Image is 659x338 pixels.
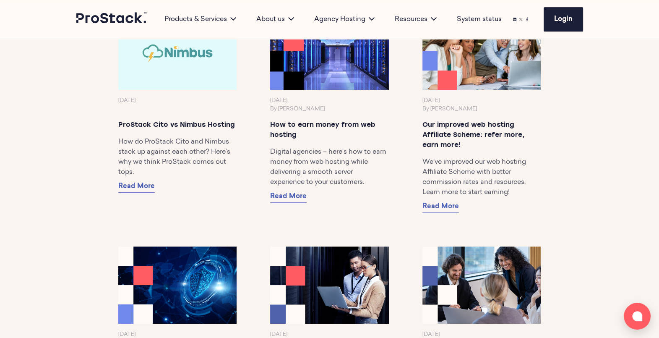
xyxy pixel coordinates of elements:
a: Login [544,7,583,31]
p: Digital agencies – here’s how to earn money from web hosting while delivering a smooth server exp... [270,147,389,187]
p: ProStack Cito vs Nimbus Hosting [118,120,237,130]
a: System status [457,14,502,24]
a: Read More [118,181,155,193]
p: [DATE] [270,97,389,105]
div: Products & Services [154,14,246,24]
p: [DATE] [422,97,541,105]
p: By [PERSON_NAME] [422,105,541,113]
img: Prostack-BlogImage-May25-WebHostingTrends-1-768x468.jpg [422,246,541,324]
img: Prostack-BlogImage-May25-ServerMOTService-1-768x468.jpg [270,246,389,324]
span: Read More [270,193,307,200]
span: Read More [422,203,459,210]
p: We’ve improved our web hosting Affiliate Scheme with better commission rates and resources. Learn... [422,157,541,197]
p: How do ProStack Cito and Nimbus stack up against each other? Here’s why we think ProStack comes o... [118,137,237,177]
a: Prostack logo [76,12,148,26]
a: Read More [270,191,307,203]
div: About us [246,14,304,24]
img: Prostack-BlogImage-Header-Sep25-NimbusvsCito-1-768x468.jpg [118,13,237,90]
p: How to earn money from web hosting [270,120,389,140]
p: By [PERSON_NAME] [270,105,389,113]
div: Agency Hosting [304,14,385,24]
span: Read More [118,183,155,190]
img: Prostack-BlogImage-Aug25-MaximisingRevenuefromHosting-768x468.png [267,11,392,92]
img: Prostack-BlogImage-Aug25-ASL-768x468.png [422,13,541,90]
img: 234a9bc7-21e3-4584-8dd5-79b977bbbe91-768x468.png [118,246,237,324]
span: Login [554,16,573,23]
a: Read More [422,201,459,213]
p: Our improved web hosting Affiliate Scheme: refer more, earn more! [422,120,541,150]
p: [DATE] [118,97,237,105]
button: Open chat window [624,303,651,330]
div: Resources [385,14,447,24]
